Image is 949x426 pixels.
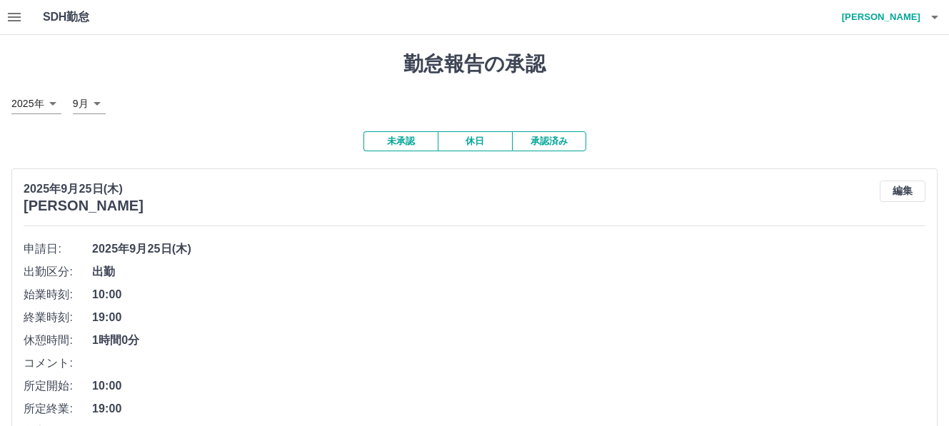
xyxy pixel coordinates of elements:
[24,355,92,372] span: コメント:
[92,309,925,326] span: 19:00
[92,286,925,303] span: 10:00
[24,240,92,258] span: 申請日:
[24,400,92,417] span: 所定終業:
[92,263,925,280] span: 出勤
[11,93,61,114] div: 2025年
[880,181,925,202] button: 編集
[73,93,106,114] div: 9月
[24,377,92,395] span: 所定開始:
[92,240,925,258] span: 2025年9月25日(木)
[24,309,92,326] span: 終業時刻:
[438,131,512,151] button: 休日
[11,52,938,76] h1: 勤怠報告の承認
[363,131,438,151] button: 未承認
[24,198,144,214] h3: [PERSON_NAME]
[512,131,586,151] button: 承認済み
[24,332,92,349] span: 休憩時間:
[24,286,92,303] span: 始業時刻:
[24,181,144,198] p: 2025年9月25日(木)
[92,400,925,417] span: 19:00
[92,377,925,395] span: 10:00
[24,263,92,280] span: 出勤区分:
[92,332,925,349] span: 1時間0分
